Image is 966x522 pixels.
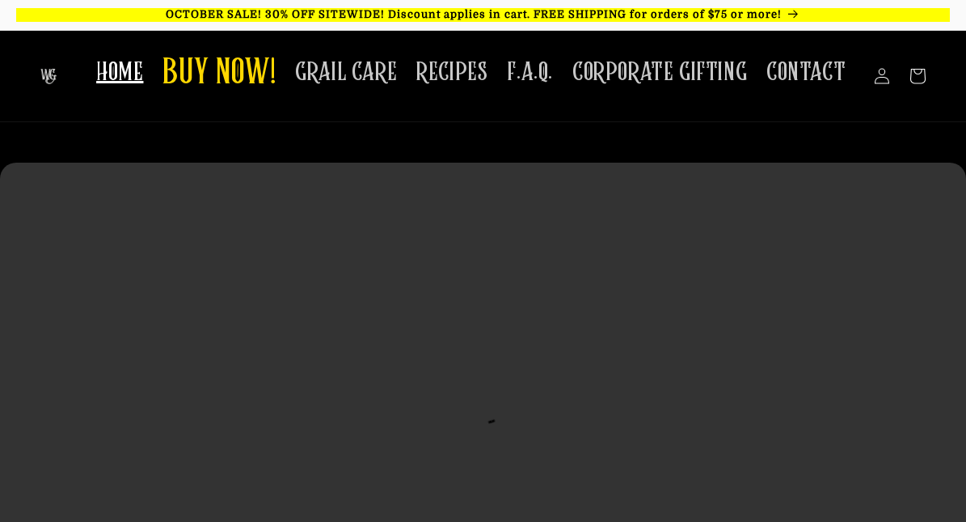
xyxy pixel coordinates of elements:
span: BUY NOW! [162,52,276,96]
span: HOME [96,57,143,88]
p: OCTOBER SALE! 30% OFF SITEWIDE! Discount applies in cart. FREE SHIPPING for orders of $75 or more! [16,8,950,22]
a: RECIPES [407,47,497,98]
a: BUY NOW! [153,42,285,106]
a: CORPORATE GIFTING [563,47,757,98]
span: CONTACT [766,57,846,88]
img: The Whiskey Grail [40,69,57,84]
span: RECIPES [416,57,487,88]
span: F.A.Q. [507,57,553,88]
a: F.A.Q. [497,47,563,98]
a: CONTACT [757,47,855,98]
span: GRAIL CARE [295,57,397,88]
a: GRAIL CARE [285,47,407,98]
a: HOME [86,47,153,98]
span: CORPORATE GIFTING [572,57,747,88]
